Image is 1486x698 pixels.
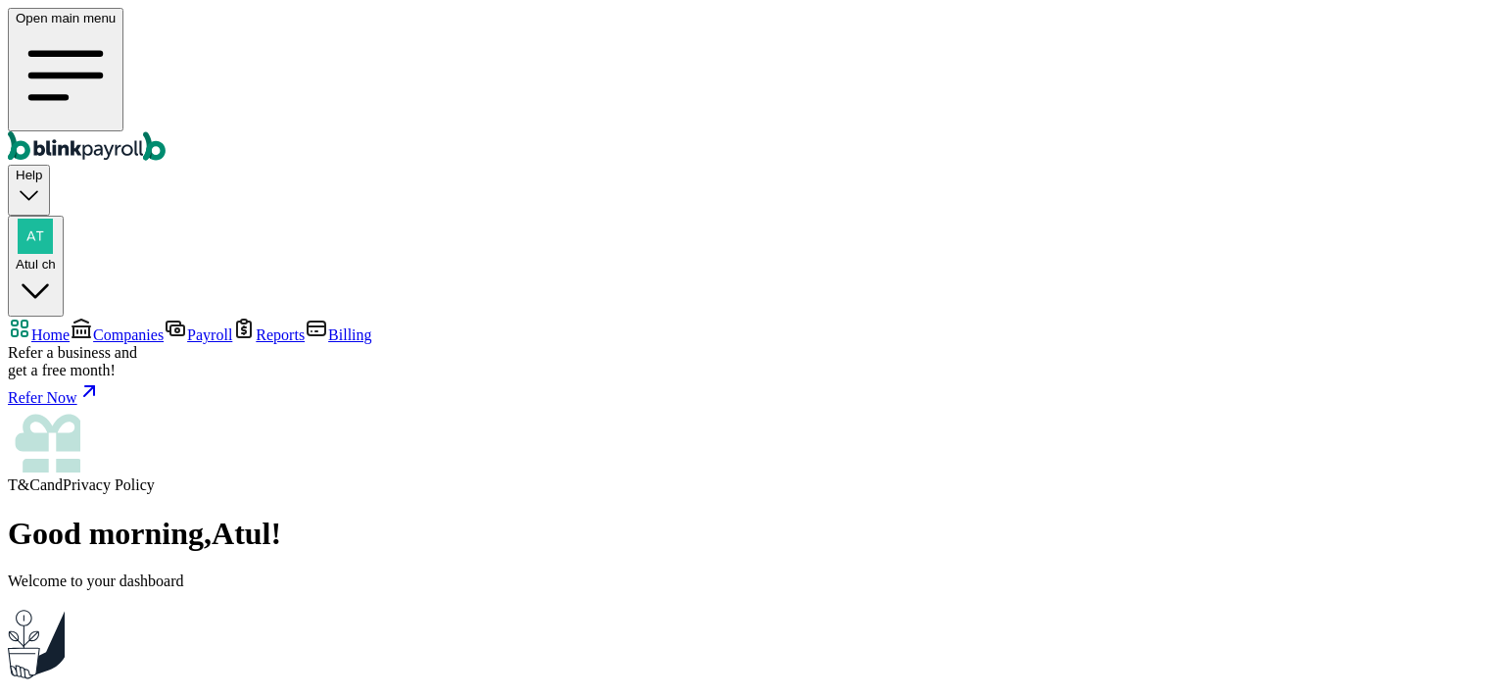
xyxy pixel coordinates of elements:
[8,573,1478,590] p: Welcome to your dashboard
[8,8,123,131] button: Open main menu
[16,168,42,182] span: Help
[232,326,305,343] a: Reports
[93,326,164,343] span: Companies
[256,326,305,343] span: Reports
[8,317,1478,494] nav: Sidebar
[63,476,155,493] span: Privacy Policy
[8,516,1478,552] h1: Good morning , Atul !
[70,326,164,343] a: Companies
[8,344,1478,379] div: Refer a business and get a free month!
[8,379,1478,407] a: Refer Now
[305,326,371,343] a: Billing
[164,326,232,343] a: Payroll
[8,606,65,679] img: Plant illustration
[8,476,40,493] span: T&C
[31,326,70,343] span: Home
[8,326,70,343] a: Home
[8,8,1478,165] nav: Global
[328,326,371,343] span: Billing
[8,165,50,215] button: Help
[40,476,63,493] span: and
[8,216,64,318] button: Atul ch
[187,326,232,343] span: Payroll
[16,11,116,25] span: Open main menu
[16,257,56,272] span: Atul ch
[1388,604,1486,698] iframe: Chat Widget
